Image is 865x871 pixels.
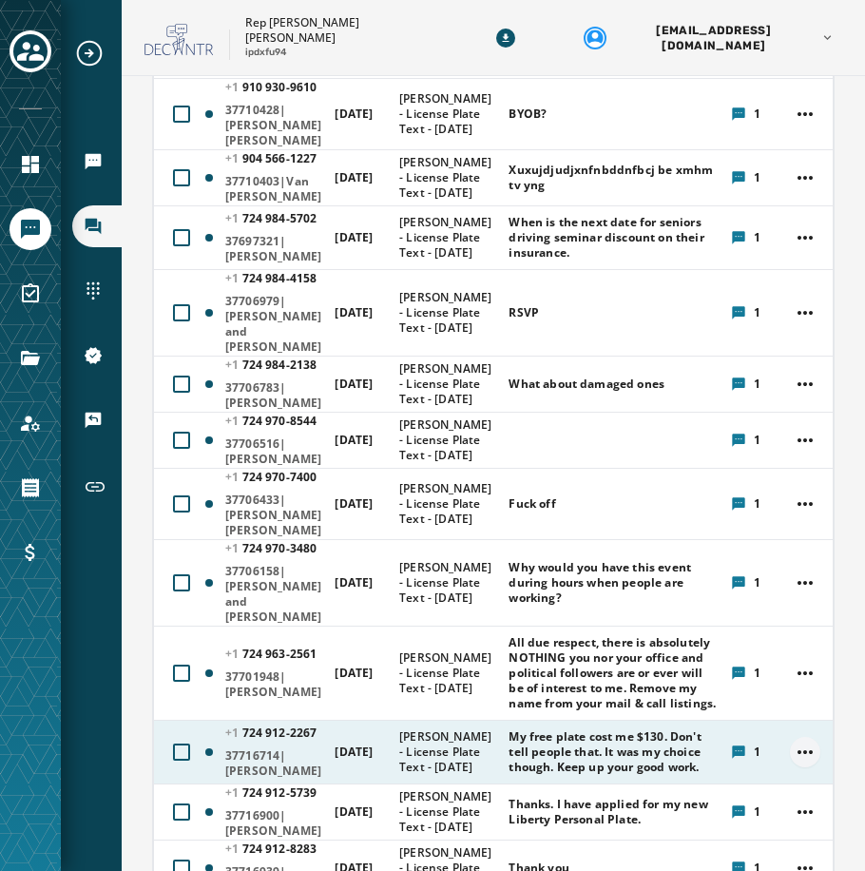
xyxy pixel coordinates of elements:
span: [DATE] [335,169,373,185]
span: [DATE] [335,803,373,820]
span: 724 912 - 5739 [225,784,317,801]
a: Navigate to Files [10,338,51,379]
span: What about damaged ones [509,377,664,392]
span: Xuxujdjudjxnfnbddnfbcj be xmhm tv yng [509,163,718,193]
span: 724 970 - 7400 [225,469,317,485]
span: 1 [754,230,760,245]
span: [PERSON_NAME] - License Plate Text - [DATE] [399,361,496,407]
span: [DATE] [335,665,373,681]
button: User settings [576,15,842,61]
p: Rep [PERSON_NAME] [PERSON_NAME] [245,15,435,46]
span: +1 [225,150,242,166]
span: +1 [225,841,242,857]
span: +1 [225,725,242,741]
span: +1 [225,270,242,286]
a: Navigate to Sending Numbers [72,270,122,312]
a: Navigate to Home [10,144,51,185]
span: [DATE] [335,744,373,760]
a: Navigate to Billing [10,532,51,573]
span: My free plate cost me $130. Don't tell people that. It was my choice though. Keep up your good work. [509,729,718,775]
span: +1 [225,469,242,485]
span: 37716900|[PERSON_NAME] [225,808,322,839]
a: Navigate to Short Links [72,464,122,510]
a: Navigate to 10DLC Registration [72,335,122,377]
span: [PERSON_NAME] - License Plate Text - [DATE] [399,481,496,527]
span: 37706433|[PERSON_NAME] [PERSON_NAME] [225,493,322,538]
span: 1 [754,496,760,512]
span: 724 970 - 3480 [225,540,317,556]
span: 1 [754,804,760,820]
span: +1 [225,540,242,556]
span: 724 912 - 8283 [225,841,317,857]
span: +1 [225,79,242,95]
span: +1 [225,646,242,662]
span: [DATE] [335,432,373,448]
span: [DATE] [335,304,373,320]
span: [DATE] [335,574,373,590]
span: [PERSON_NAME] - License Plate Text - [DATE] [399,417,496,463]
span: 1 [754,106,760,122]
span: [PERSON_NAME] - License Plate Text - [DATE] [399,650,496,696]
span: [PERSON_NAME] - License Plate Text - [DATE] [399,729,496,775]
span: Fuck off [509,496,555,512]
span: 37701948|[PERSON_NAME] [225,669,322,700]
span: [DATE] [335,106,373,122]
span: 904 566 - 1227 [225,150,317,166]
span: 1 [754,666,760,681]
span: 1 [754,305,760,320]
button: Expand sub nav menu [74,38,120,68]
span: [EMAIL_ADDRESS][DOMAIN_NAME] [614,23,813,53]
span: 37710428|[PERSON_NAME] [PERSON_NAME] [225,103,322,148]
span: [PERSON_NAME] - License Plate Text - [DATE] [399,560,496,606]
span: 37697321|[PERSON_NAME] [225,234,322,264]
p: ipdxfu94 [245,46,287,60]
span: 37706516|[PERSON_NAME] [225,436,322,467]
span: [DATE] [335,495,373,512]
span: [PERSON_NAME] - License Plate Text - [DATE] [399,789,496,835]
span: 724 984 - 5702 [225,210,317,226]
span: Why would you have this event during hours when people are working? [509,560,718,606]
a: Navigate to Broadcasts [72,141,122,183]
span: 1 [754,170,760,185]
span: 1 [754,575,760,590]
span: [DATE] [335,376,373,392]
span: 37706158|[PERSON_NAME] and [PERSON_NAME] [225,564,322,625]
a: Navigate to Orders [10,467,51,509]
span: Thanks. I have applied for my new Liberty Personal Plate. [509,797,718,827]
a: Navigate to Surveys [10,273,51,315]
span: +1 [225,210,242,226]
span: 724 984 - 4158 [225,270,317,286]
span: [PERSON_NAME] - License Plate Text - [DATE] [399,91,496,137]
span: [PERSON_NAME] - License Plate Text - [DATE] [399,290,496,336]
span: BYOB? [509,106,547,122]
span: RSVP [509,305,539,320]
span: +1 [225,357,242,373]
span: 724 970 - 8544 [225,413,317,429]
span: +1 [225,784,242,801]
span: 37710403|Van [PERSON_NAME] [225,174,322,204]
span: 724 963 - 2561 [225,646,317,662]
span: 37706979|[PERSON_NAME] and [PERSON_NAME] [225,294,322,355]
span: 1 [754,377,760,392]
span: [PERSON_NAME] - License Plate Text - [DATE] [399,155,496,201]
span: 910 930 - 9610 [225,79,317,95]
span: 37706783|[PERSON_NAME] [225,380,322,411]
a: Navigate to Keywords & Responders [72,399,122,441]
span: 37716714|[PERSON_NAME] [225,748,322,779]
span: 1 [754,745,760,760]
a: Navigate to Messaging [10,208,51,250]
span: When is the next date for seniors driving seminar discount on their insurance. [509,215,718,261]
button: Download Menu [489,21,523,55]
a: Navigate to Inbox [72,205,122,247]
a: Navigate to Account [10,402,51,444]
span: 1 [754,433,760,448]
span: 724 984 - 2138 [225,357,317,373]
span: All due respect, there is absolutely NOTHING you nor your office and political followers are or e... [509,635,718,711]
span: 724 912 - 2267 [225,725,317,741]
span: [PERSON_NAME] - License Plate Text - [DATE] [399,215,496,261]
button: Toggle account select drawer [10,30,51,72]
span: [DATE] [335,229,373,245]
span: +1 [225,413,242,429]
